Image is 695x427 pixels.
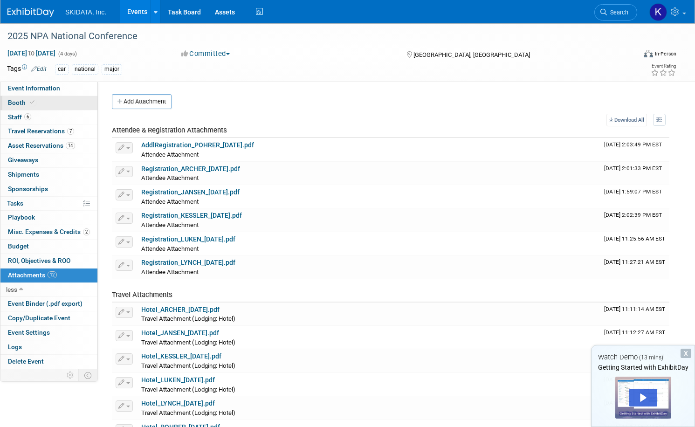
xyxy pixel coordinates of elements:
[8,171,39,178] span: Shipments
[141,151,199,158] span: Attendee Attachment
[0,124,97,138] a: Travel Reservations7
[8,329,50,336] span: Event Settings
[83,228,90,235] span: 2
[141,221,199,228] span: Attendee Attachment
[8,185,48,193] span: Sponsorships
[604,259,665,265] span: Upload Timestamp
[8,228,90,235] span: Misc. Expenses & Credits
[7,64,47,75] td: Tags
[639,354,663,361] span: (13 mins)
[0,110,97,124] a: Staff6
[604,141,662,148] span: Upload Timestamp
[600,138,669,161] td: Upload Timestamp
[0,311,97,325] a: Copy/Duplicate Event
[79,369,98,381] td: Toggle Event Tabs
[7,49,56,57] span: [DATE] [DATE]
[600,208,669,232] td: Upload Timestamp
[178,49,234,59] button: Committed
[0,355,97,369] a: Delete Event
[141,259,235,266] a: Registration_LYNCH_[DATE].pdf
[600,185,669,208] td: Upload Timestamp
[0,340,97,354] a: Logs
[141,188,240,196] a: Registration_JANSEN_[DATE].pdf
[8,113,31,121] span: Staff
[141,409,235,416] span: Travel Attachment (Lodging: Hotel)
[0,96,97,110] a: Booth
[600,255,669,279] td: Upload Timestamp
[141,306,220,313] a: Hotel_ARCHER_[DATE].pdf
[0,182,97,196] a: Sponsorships
[67,128,74,135] span: 7
[644,50,653,57] img: Format-Inperson.png
[0,326,97,340] a: Event Settings
[62,369,79,381] td: Personalize Event Tab Strip
[0,283,97,297] a: less
[48,271,57,278] span: 12
[141,174,199,181] span: Attendee Attachment
[8,257,70,264] span: ROI, Objectives & ROO
[57,51,77,57] span: (4 days)
[0,254,97,268] a: ROI, Objectives & ROO
[0,139,97,153] a: Asset Reservations14
[8,358,44,365] span: Delete Event
[24,113,31,120] span: 6
[649,3,667,21] img: Kim Masoner
[6,286,17,293] span: less
[141,386,235,393] span: Travel Attachment (Lodging: Hotel)
[681,349,691,358] div: Dismiss
[629,389,657,406] div: Play
[651,64,676,69] div: Event Rating
[604,329,665,336] span: Upload Timestamp
[8,142,75,149] span: Asset Reservations
[27,49,36,57] span: to
[112,126,227,134] span: Attendee & Registration Attachments
[66,142,75,149] span: 14
[8,314,70,322] span: Copy/Duplicate Event
[0,211,97,225] a: Playbook
[141,376,215,384] a: Hotel_LUKEN_[DATE].pdf
[8,99,36,106] span: Booth
[141,235,235,243] a: Registration_LUKEN_[DATE].pdf
[0,269,97,282] a: Attachments12
[65,8,106,16] span: SKIDATA, Inc.
[0,82,97,96] a: Event Information
[592,352,695,362] div: Watch Demo
[600,326,669,349] td: Upload Timestamp
[141,245,199,252] span: Attendee Attachment
[0,240,97,254] a: Budget
[607,9,628,16] span: Search
[112,290,172,299] span: Travel Attachments
[7,200,23,207] span: Tasks
[141,198,199,205] span: Attendee Attachment
[604,165,662,172] span: Upload Timestamp
[141,329,219,337] a: Hotel_JANSEN_[DATE].pdf
[594,4,637,21] a: Search
[0,225,97,239] a: Misc. Expenses & Credits2
[8,300,83,307] span: Event Binder (.pdf export)
[141,269,199,275] span: Attendee Attachment
[604,235,665,242] span: Upload Timestamp
[8,343,22,351] span: Logs
[604,212,662,218] span: Upload Timestamp
[0,168,97,182] a: Shipments
[141,141,254,149] a: AddlRegistration_POHRER_[DATE].pdf
[141,339,235,346] span: Travel Attachment (Lodging: Hotel)
[604,188,662,195] span: Upload Timestamp
[8,84,60,92] span: Event Information
[141,399,215,407] a: Hotel_LYNCH_[DATE].pdf
[8,271,57,279] span: Attachments
[8,127,74,135] span: Travel Reservations
[7,8,54,17] img: ExhibitDay
[141,352,221,360] a: Hotel_KESSLER_[DATE].pdf
[55,64,69,74] div: car
[4,28,619,45] div: 2025 NPA National Conference
[0,197,97,211] a: Tasks
[72,64,98,74] div: national
[8,156,38,164] span: Giveaways
[141,212,242,219] a: Registration_KESSLER_[DATE].pdf
[654,50,676,57] div: In-Person
[592,363,695,372] div: Getting Started with ExhibitDay
[30,100,34,105] i: Booth reservation complete
[0,297,97,311] a: Event Binder (.pdf export)
[600,303,669,326] td: Upload Timestamp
